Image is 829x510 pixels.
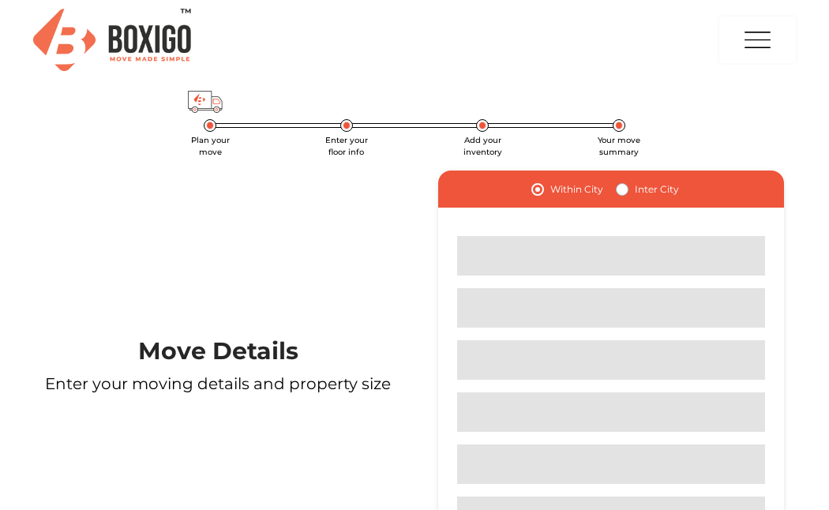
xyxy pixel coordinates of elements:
[463,135,502,157] span: Add your inventory
[635,180,679,199] label: Inter City
[33,9,191,71] img: Boxigo
[191,135,230,157] span: Plan your move
[598,135,640,157] span: Your move summary
[325,135,368,157] span: Enter your floor info
[550,180,603,199] label: Within City
[33,337,403,366] h1: Move Details
[33,372,403,396] p: Enter your moving details and property size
